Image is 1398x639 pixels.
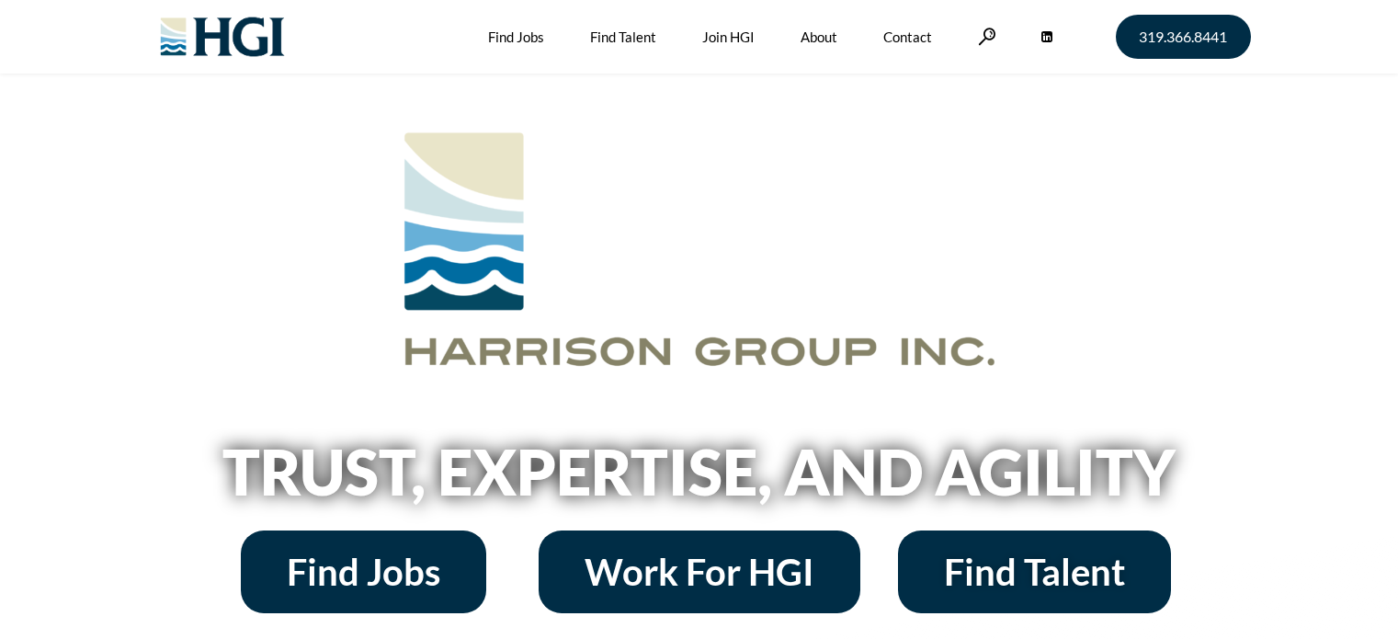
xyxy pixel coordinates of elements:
a: Find Jobs [241,531,486,613]
span: Work For HGI [585,553,814,590]
h2: Trust, Expertise, and Agility [176,440,1223,503]
span: Find Jobs [287,553,440,590]
a: Search [978,28,996,45]
a: Work For HGI [539,531,860,613]
span: Find Talent [944,553,1125,590]
a: 319.366.8441 [1116,15,1251,59]
span: 319.366.8441 [1139,29,1227,44]
a: Find Talent [898,531,1171,613]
